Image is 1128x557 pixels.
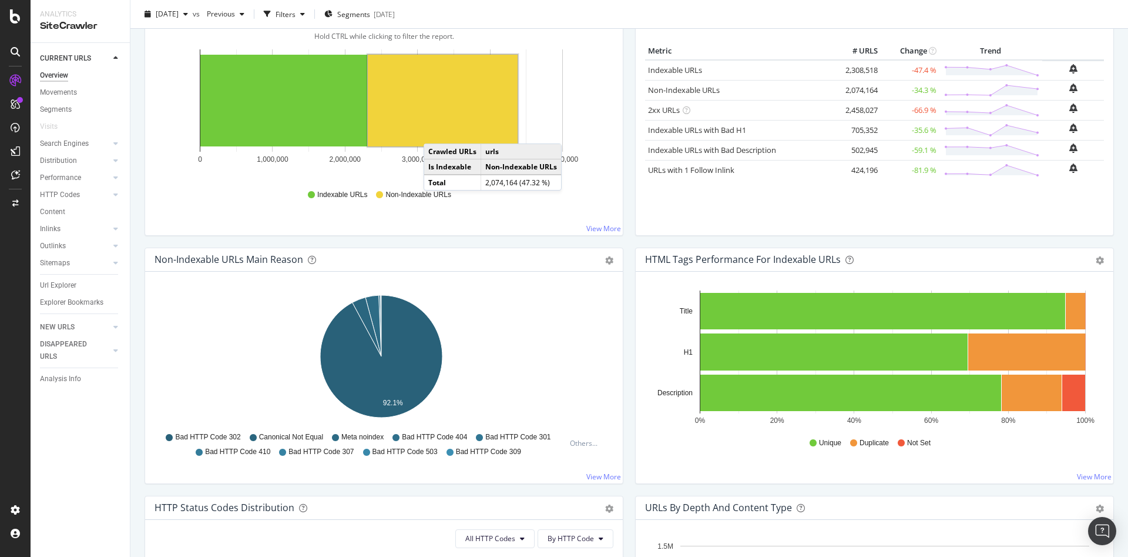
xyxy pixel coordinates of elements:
[40,155,110,167] a: Distribution
[317,190,367,200] span: Indexable URLs
[834,60,881,81] td: 2,308,518
[202,5,249,24] button: Previous
[40,189,110,201] a: HTTP Codes
[648,145,776,155] a: Indexable URLs with Bad Description
[648,85,720,95] a: Non-Indexable URLs
[193,9,202,19] span: vs
[40,121,69,133] a: Visits
[570,438,603,448] div: Others...
[1096,256,1104,265] div: gear
[49,68,58,78] img: tab_domain_overview_orange.svg
[648,105,680,115] a: 2xx URLs
[40,321,110,333] a: NEW URLS
[819,438,841,448] span: Unique
[276,9,296,19] div: Filters
[198,155,202,164] text: 0
[40,172,81,184] div: Performance
[1001,416,1015,425] text: 80%
[155,254,303,265] div: Non-Indexable URLs Main Reason
[648,65,702,75] a: Indexable URLs
[1069,64,1077,74] div: bell-plus
[605,505,613,513] div: gear
[155,291,609,427] svg: A chart.
[924,416,938,425] text: 60%
[645,291,1099,427] div: A chart.
[834,100,881,120] td: 2,458,027
[40,52,91,65] div: CURRENT URLS
[330,155,361,164] text: 2,000,000
[424,175,481,190] td: Total
[320,5,399,24] button: Segments[DATE]
[881,100,939,120] td: -66.9 %
[424,144,481,159] td: Crawled URLs
[40,240,110,252] a: Outlinks
[40,257,110,269] a: Sitemaps
[605,256,613,265] div: gear
[881,120,939,140] td: -35.6 %
[140,5,193,24] button: [DATE]
[455,529,535,548] button: All HTTP Codes
[40,19,120,33] div: SiteCrawler
[456,447,521,457] span: Bad HTTP Code 309
[19,19,28,28] img: logo_orange.svg
[1096,505,1104,513] div: gear
[40,240,66,252] div: Outlinks
[372,447,438,457] span: Bad HTTP Code 503
[40,138,110,150] a: Search Engines
[40,257,70,269] div: Sitemaps
[383,399,403,407] text: 92.1%
[547,155,579,164] text: 5,000,000
[1076,416,1095,425] text: 100%
[40,86,77,99] div: Movements
[548,533,594,543] span: By HTTP Code
[834,160,881,180] td: 424,196
[1069,84,1077,93] div: bell-plus
[40,279,122,292] a: Url Explorer
[481,175,562,190] td: 2,074,164 (47.32 %)
[881,140,939,160] td: -59.1 %
[40,189,80,201] div: HTTP Codes
[40,52,110,65] a: CURRENT URLS
[155,42,609,179] svg: A chart.
[259,5,310,24] button: Filters
[40,121,58,133] div: Visits
[847,416,861,425] text: 40%
[834,120,881,140] td: 705,352
[40,373,122,385] a: Analysis Info
[341,432,384,442] span: Meta noindex
[337,9,370,19] span: Segments
[202,9,235,19] span: Previous
[481,159,562,175] td: Non-Indexable URLs
[481,144,562,159] td: urls
[40,223,110,235] a: Inlinks
[834,80,881,100] td: 2,074,164
[881,42,939,60] th: Change
[586,224,621,234] a: View More
[205,447,270,457] span: Bad HTTP Code 410
[40,206,122,218] a: Content
[645,502,792,513] div: URLs by Depth and Content Type
[648,165,734,175] a: URLs with 1 Follow Inlink
[40,206,65,218] div: Content
[645,42,834,60] th: Metric
[834,42,881,60] th: # URLS
[40,86,122,99] a: Movements
[881,80,939,100] td: -34.3 %
[465,533,515,543] span: All HTTP Codes
[1069,124,1077,133] div: bell-plus
[402,432,467,442] span: Bad HTTP Code 404
[586,472,621,482] a: View More
[485,432,550,442] span: Bad HTTP Code 301
[40,155,77,167] div: Distribution
[135,68,145,78] img: tab_keywords_by_traffic_grey.svg
[40,338,99,363] div: DISAPPEARED URLS
[645,254,841,265] div: HTML Tags Performance for Indexable URLs
[40,9,120,19] div: Analytics
[680,307,693,315] text: Title
[175,432,240,442] span: Bad HTTP Code 302
[770,416,784,425] text: 20%
[62,69,90,77] div: Domaine
[33,19,58,28] div: v 4.0.25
